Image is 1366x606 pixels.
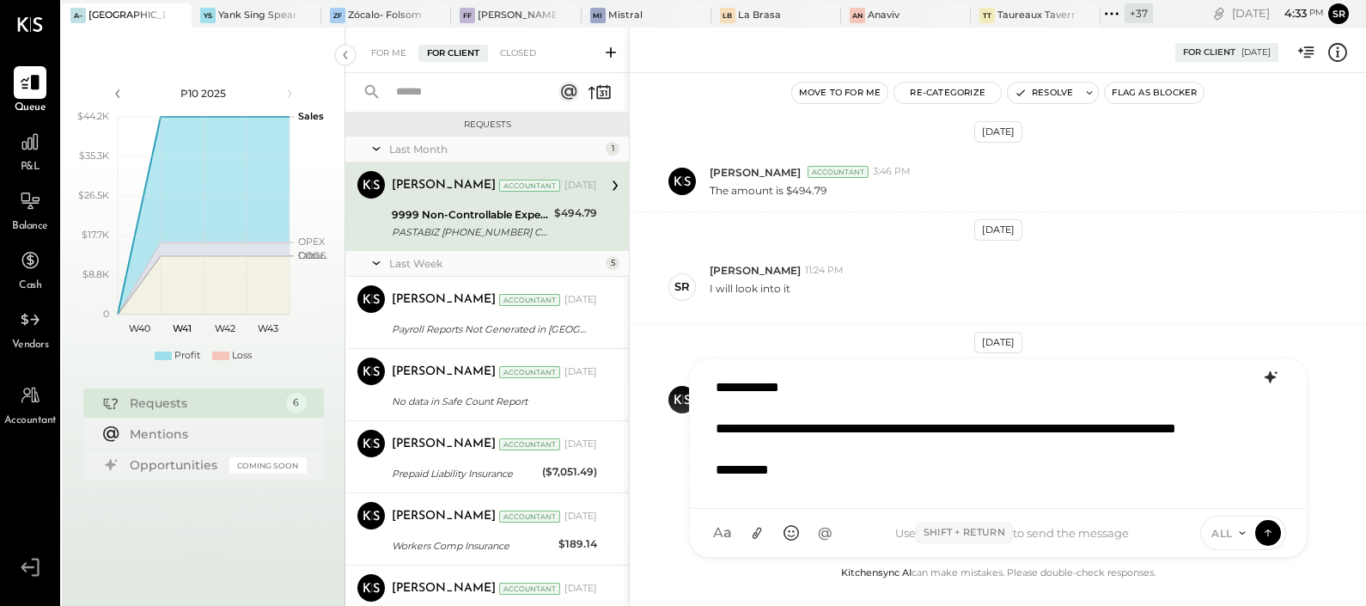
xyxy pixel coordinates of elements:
[720,8,735,23] div: LB
[710,183,826,198] p: The amount is $494.79
[218,9,296,22] div: Yank Sing Spear Street
[418,45,488,62] div: For Client
[460,8,475,23] div: FF
[330,8,345,23] div: ZF
[392,436,496,453] div: [PERSON_NAME]
[1183,46,1235,58] div: For Client
[82,268,109,280] text: $8.8K
[564,293,597,307] div: [DATE]
[130,456,221,474] div: Opportunities
[21,160,40,175] span: P&L
[77,110,109,122] text: $44.2K
[850,8,865,23] div: An
[232,349,252,363] div: Loss
[1008,83,1080,103] button: Resolve
[392,206,549,223] div: 9999 Non-Controllable Expenses:Other Income and Expenses:To Be Classified P&L
[103,308,109,320] text: 0
[392,177,496,194] div: [PERSON_NAME]
[841,523,1184,543] div: Use to send the message
[554,205,597,222] div: $494.79
[389,142,601,156] div: Last Month
[128,322,149,334] text: W40
[810,517,841,548] button: @
[354,119,620,131] div: Requests
[564,510,597,523] div: [DATE]
[606,142,619,156] div: 1
[868,9,899,22] div: Anaviv
[499,366,560,378] div: Accountant
[723,524,732,542] span: a
[392,321,592,338] div: Payroll Reports Not Generated in [GEOGRAPHIC_DATA].
[229,457,307,474] div: Coming Soon
[710,281,790,310] p: I will look into it
[1,379,59,429] a: Accountant
[674,279,690,295] div: SR
[974,121,1022,143] div: [DATE]
[564,365,597,379] div: [DATE]
[130,425,298,443] div: Mentions
[499,511,560,523] div: Accountant
[286,393,307,413] div: 6
[608,9,643,22] div: Mistral
[1,303,59,353] a: Vendors
[894,83,1001,103] button: Re-Categorize
[805,264,844,278] span: 11:24 PM
[173,322,192,334] text: W41
[873,165,911,179] span: 3:46 PM
[499,438,560,450] div: Accountant
[200,8,216,23] div: YS
[499,583,560,595] div: Accountant
[15,101,46,116] span: Queue
[392,465,537,482] div: Prepaid Liability Insurance
[808,166,869,178] div: Accountant
[131,86,277,101] div: P10 2025
[82,229,109,241] text: $17.7K
[564,582,597,596] div: [DATE]
[298,110,324,122] text: Sales
[590,8,606,23] div: Mi
[564,438,597,451] div: [DATE]
[389,256,601,271] div: Last Week
[710,263,801,278] span: [PERSON_NAME]
[478,9,555,22] div: [PERSON_NAME], LLC
[974,332,1022,353] div: [DATE]
[792,83,888,103] button: Move to for me
[710,165,801,180] span: [PERSON_NAME]
[1272,5,1307,21] span: 4 : 33
[12,338,49,353] span: Vendors
[1232,5,1324,21] div: [DATE]
[258,322,278,334] text: W43
[392,580,496,597] div: [PERSON_NAME]
[1,66,59,116] a: Queue
[1210,4,1228,22] div: copy link
[215,322,235,334] text: W42
[738,9,781,22] div: La Brasa
[392,223,549,241] div: PASTABIZ [PHONE_NUMBER] CA 09/04
[997,9,1075,22] div: Taureaux Tavern
[298,249,327,261] text: Occu...
[392,508,496,525] div: [PERSON_NAME]
[392,364,496,381] div: [PERSON_NAME]
[1125,3,1153,23] div: + 37
[558,536,597,553] div: $189.14
[12,219,48,235] span: Balance
[606,256,619,270] div: 5
[79,150,109,162] text: $35.3K
[4,413,57,429] span: Accountant
[88,9,166,22] div: [GEOGRAPHIC_DATA] – [GEOGRAPHIC_DATA]
[818,524,832,542] span: @
[1,125,59,175] a: P&L
[1309,7,1324,19] span: pm
[1241,46,1271,58] div: [DATE]
[1211,526,1233,541] span: ALL
[499,294,560,306] div: Accountant
[1,185,59,235] a: Balance
[491,45,545,62] div: Closed
[1,244,59,294] a: Cash
[19,279,41,294] span: Cash
[1328,3,1349,24] button: Sr
[392,393,592,410] div: No data in Safe Count Report
[348,9,422,22] div: Zócalo- Folsom
[979,8,995,23] div: TT
[130,395,277,412] div: Requests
